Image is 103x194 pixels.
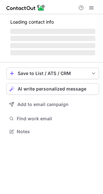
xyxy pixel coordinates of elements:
button: save-profile-one-click [6,68,99,79]
span: AI write personalized message [18,86,86,92]
div: Save to List / ATS / CRM [18,71,88,76]
span: ‌ [10,29,95,34]
button: AI write personalized message [6,83,99,95]
button: Add to email campaign [6,99,99,110]
span: ‌ [10,36,95,41]
span: Notes [17,129,97,135]
span: Add to email campaign [17,102,69,107]
img: ContactOut v5.3.10 [6,4,45,12]
p: Loading contact info [10,19,95,25]
span: Find work email [17,116,97,122]
span: ‌ [10,50,95,55]
button: Notes [6,127,99,136]
span: ‌ [10,43,95,48]
button: Find work email [6,114,99,123]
